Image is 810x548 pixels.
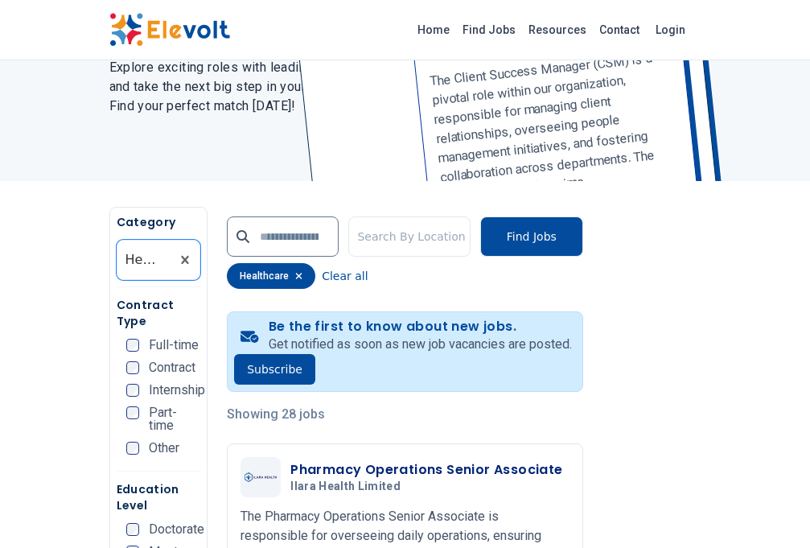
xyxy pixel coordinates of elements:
[126,406,139,419] input: Part-time
[290,460,562,480] h3: Pharmacy Operations Senior Associate
[126,361,139,374] input: Contract
[117,481,201,513] h5: Education Level
[411,17,456,43] a: Home
[149,339,199,352] span: Full-time
[593,17,646,43] a: Contact
[126,384,139,397] input: Internship
[480,216,583,257] button: Find Jobs
[126,339,139,352] input: Full-time
[126,442,139,455] input: Other
[227,405,583,424] p: Showing 28 jobs
[456,17,522,43] a: Find Jobs
[149,361,195,374] span: Contract
[730,471,810,548] iframe: Chat Widget
[109,13,230,47] img: Elevolt
[290,480,401,494] span: Ilara health limited
[117,214,201,230] h5: Category
[646,14,695,46] a: Login
[322,263,368,289] button: Clear all
[269,335,572,354] p: Get notified as soon as new job vacancies are posted.
[149,442,179,455] span: Other
[269,319,572,335] h4: Be the first to know about new jobs.
[149,406,201,432] span: Part-time
[149,523,204,536] span: Doctorate
[234,354,315,385] button: Subscribe
[522,17,593,43] a: Resources
[117,297,201,329] h5: Contract Type
[149,384,205,397] span: Internship
[126,523,139,536] input: Doctorate
[227,263,315,289] div: healthcare
[245,472,277,482] img: Ilara health limited
[109,58,394,116] h2: Explore exciting roles with leading companies and take the next big step in your career. Find you...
